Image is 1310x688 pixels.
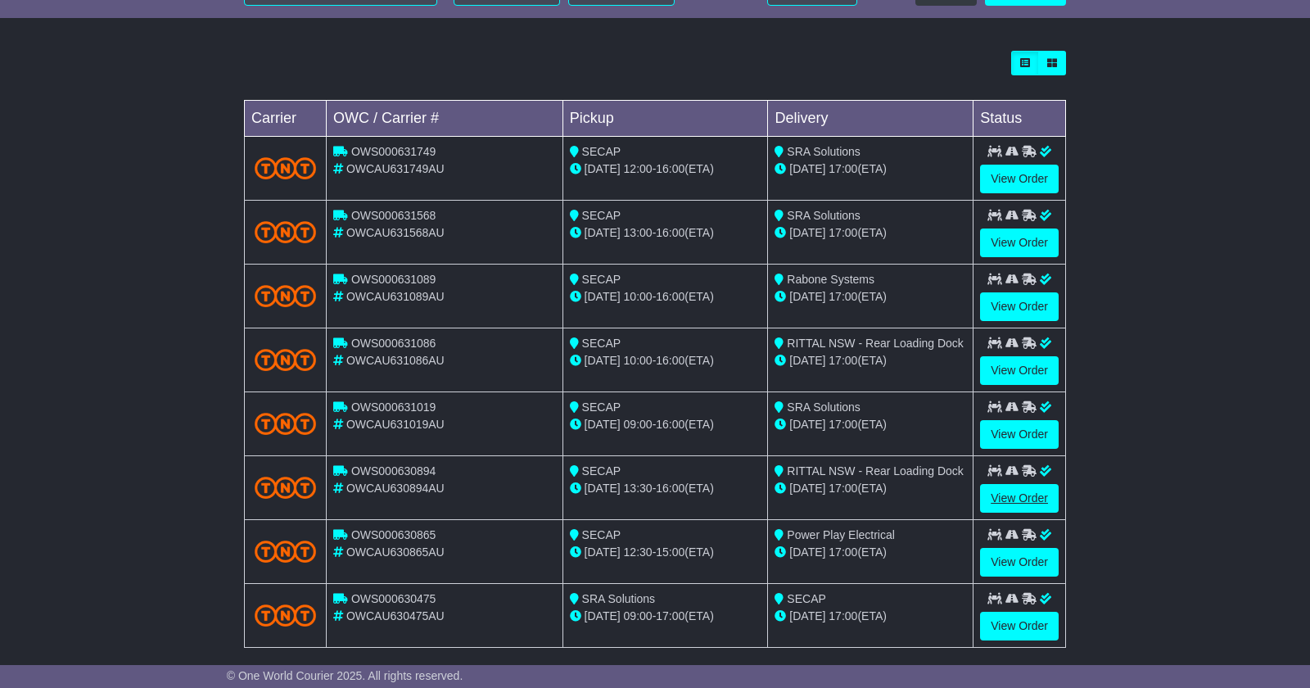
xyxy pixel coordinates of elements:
img: TNT_Domestic.png [255,541,316,563]
span: 13:30 [624,482,653,495]
span: OWCAU630865AU [346,545,445,559]
td: Delivery [768,101,973,137]
img: TNT_Domestic.png [255,477,316,499]
span: SECAP [582,145,621,158]
div: - (ETA) [570,161,761,178]
span: [DATE] [789,290,825,303]
span: 09:00 [624,609,653,622]
span: 17:00 [829,418,857,431]
img: TNT_Domestic.png [255,349,316,371]
a: View Order [980,292,1059,321]
span: OWS000630865 [351,528,436,541]
a: View Order [980,165,1059,193]
span: SRA Solutions [787,145,861,158]
img: TNT_Domestic.png [255,604,316,627]
div: - (ETA) [570,608,761,625]
div: (ETA) [775,416,966,433]
a: View Order [980,229,1059,257]
td: OWC / Carrier # [327,101,563,137]
td: Pickup [562,101,768,137]
span: 09:00 [624,418,653,431]
div: - (ETA) [570,544,761,561]
span: Power Play Electrical [787,528,895,541]
span: SECAP [582,528,621,541]
span: OWS000631568 [351,209,436,222]
span: 16:00 [656,354,684,367]
a: View Order [980,484,1059,513]
span: [DATE] [585,290,621,303]
a: View Order [980,356,1059,385]
span: Rabone Systems [787,273,874,286]
span: 17:00 [829,482,857,495]
span: 17:00 [829,545,857,559]
span: SRA Solutions [787,209,861,222]
span: 16:00 [656,482,684,495]
span: [DATE] [789,482,825,495]
span: OWS000630894 [351,464,436,478]
span: [DATE] [585,418,621,431]
span: [DATE] [789,226,825,239]
span: 16:00 [656,226,684,239]
span: OWCAU631019AU [346,418,445,431]
span: 10:00 [624,290,653,303]
span: OWS000630475 [351,592,436,605]
div: - (ETA) [570,288,761,306]
span: 16:00 [656,162,684,175]
div: (ETA) [775,608,966,625]
div: - (ETA) [570,224,761,242]
span: [DATE] [789,354,825,367]
span: 13:00 [624,226,653,239]
img: TNT_Domestic.png [255,413,316,435]
span: SECAP [787,592,825,605]
span: OWS000631089 [351,273,436,286]
span: 16:00 [656,290,684,303]
span: 15:00 [656,545,684,559]
span: 10:00 [624,354,653,367]
img: TNT_Domestic.png [255,285,316,307]
span: [DATE] [585,226,621,239]
td: Status [973,101,1066,137]
span: OWCAU630475AU [346,609,445,622]
span: 17:00 [829,226,857,239]
span: OWS000631086 [351,337,436,350]
span: 17:00 [656,609,684,622]
div: (ETA) [775,288,966,306]
span: © One World Courier 2025. All rights reserved. [227,669,463,682]
div: - (ETA) [570,480,761,497]
a: View Order [980,612,1059,640]
span: [DATE] [789,162,825,175]
span: OWCAU630894AU [346,482,445,495]
div: (ETA) [775,544,966,561]
span: SECAP [582,209,621,222]
span: [DATE] [585,162,621,175]
div: - (ETA) [570,416,761,433]
div: (ETA) [775,224,966,242]
span: SRA Solutions [787,401,861,414]
span: [DATE] [585,482,621,495]
span: [DATE] [585,609,621,622]
div: (ETA) [775,161,966,178]
span: 16:00 [656,418,684,431]
span: SRA Solutions [582,592,656,605]
span: OWS000631019 [351,401,436,414]
span: OWS000631749 [351,145,436,158]
span: SECAP [582,401,621,414]
span: 12:00 [624,162,653,175]
span: SECAP [582,273,621,286]
span: SECAP [582,337,621,350]
td: Carrier [245,101,327,137]
span: [DATE] [585,354,621,367]
a: View Order [980,548,1059,577]
img: TNT_Domestic.png [255,157,316,179]
span: RITTAL NSW - Rear Loading Dock [787,464,964,478]
img: TNT_Domestic.png [255,221,316,243]
span: 17:00 [829,354,857,367]
span: 12:30 [624,545,653,559]
span: 17:00 [829,290,857,303]
div: (ETA) [775,480,966,497]
a: View Order [980,420,1059,449]
span: [DATE] [789,609,825,622]
span: OWCAU631568AU [346,226,445,239]
div: - (ETA) [570,352,761,369]
span: OWCAU631749AU [346,162,445,175]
